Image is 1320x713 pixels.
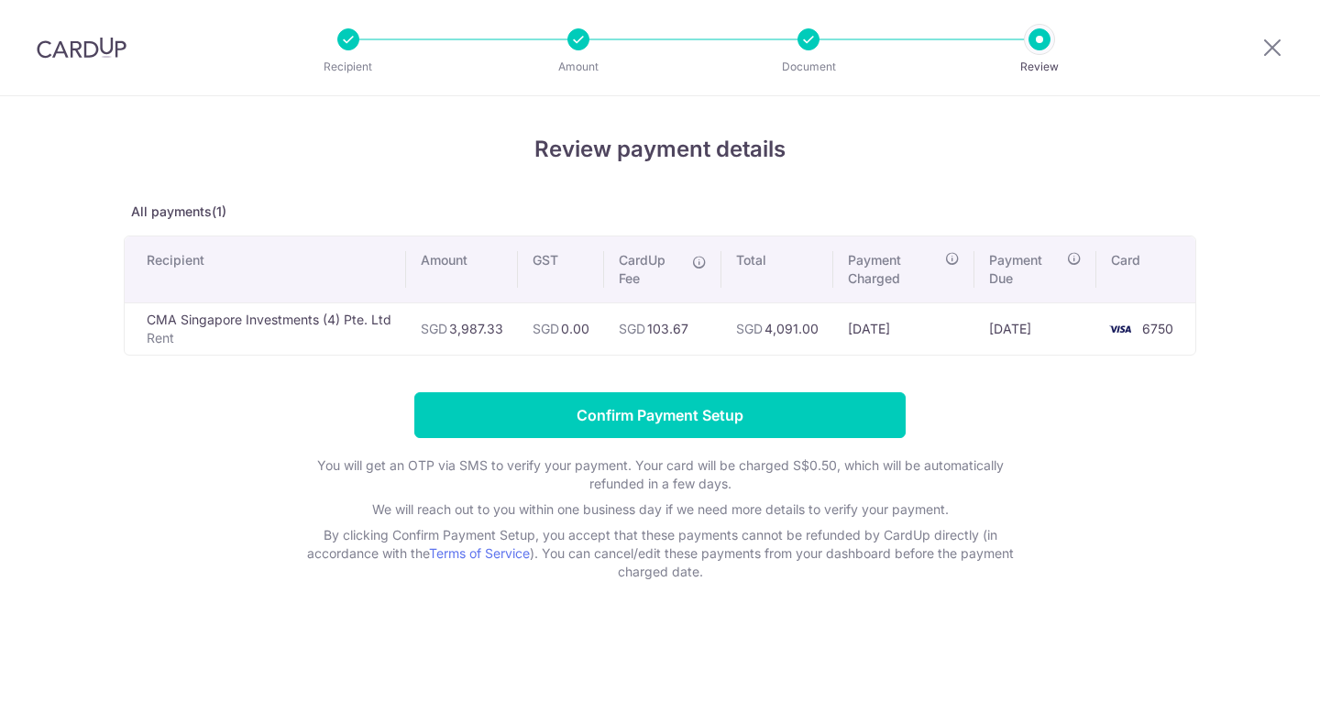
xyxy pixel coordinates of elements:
span: SGD [533,321,559,336]
td: 3,987.33 [406,302,518,355]
td: [DATE] [833,302,974,355]
p: We will reach out to you within one business day if we need more details to verify your payment. [293,500,1027,519]
th: Total [721,236,833,302]
span: CardUp Fee [619,251,683,288]
th: GST [518,236,604,302]
p: Review [972,58,1107,76]
span: 6750 [1142,321,1173,336]
span: SGD [736,321,763,336]
p: Rent [147,329,391,347]
td: CMA Singapore Investments (4) Pte. Ltd [125,302,406,355]
td: 4,091.00 [721,302,833,355]
p: By clicking Confirm Payment Setup, you accept that these payments cannot be refunded by CardUp di... [293,526,1027,581]
input: Confirm Payment Setup [414,392,906,438]
td: [DATE] [974,302,1096,355]
p: All payments(1) [124,203,1196,221]
img: <span class="translation_missing" title="translation missing: en.account_steps.new_confirm_form.b... [1102,318,1138,340]
a: Terms of Service [429,545,530,561]
span: Payment Due [989,251,1061,288]
td: 0.00 [518,302,604,355]
span: SGD [619,321,645,336]
p: Amount [511,58,646,76]
th: Card [1096,236,1195,302]
span: SGD [421,321,447,336]
td: 103.67 [604,302,721,355]
p: Recipient [280,58,416,76]
th: Amount [406,236,518,302]
p: You will get an OTP via SMS to verify your payment. Your card will be charged S$0.50, which will ... [293,456,1027,493]
p: Document [741,58,876,76]
th: Recipient [125,236,406,302]
h4: Review payment details [124,133,1196,166]
img: CardUp [37,37,126,59]
span: Payment Charged [848,251,940,288]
